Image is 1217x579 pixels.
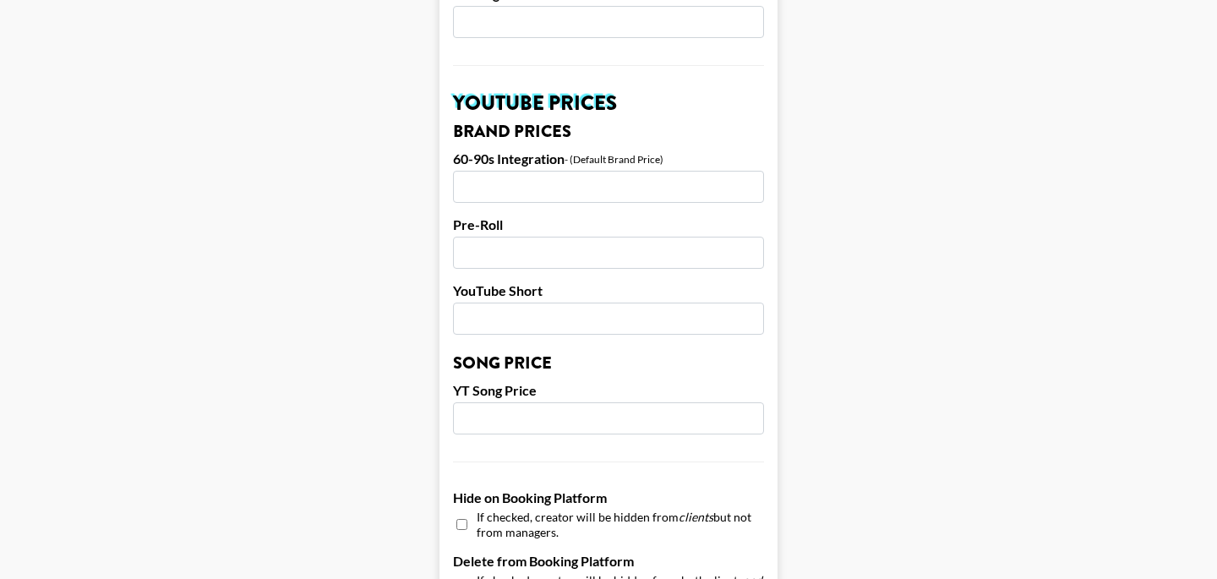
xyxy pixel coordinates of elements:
[453,355,764,372] h3: Song Price
[453,150,565,167] label: 60-90s Integration
[453,553,764,570] label: Delete from Booking Platform
[679,510,713,524] em: clients
[565,153,663,166] div: - (Default Brand Price)
[453,93,764,113] h2: YouTube Prices
[477,510,764,539] span: If checked, creator will be hidden from but not from managers.
[453,382,764,399] label: YT Song Price
[453,123,764,140] h3: Brand Prices
[453,489,764,506] label: Hide on Booking Platform
[453,282,764,299] label: YouTube Short
[453,216,764,233] label: Pre-Roll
